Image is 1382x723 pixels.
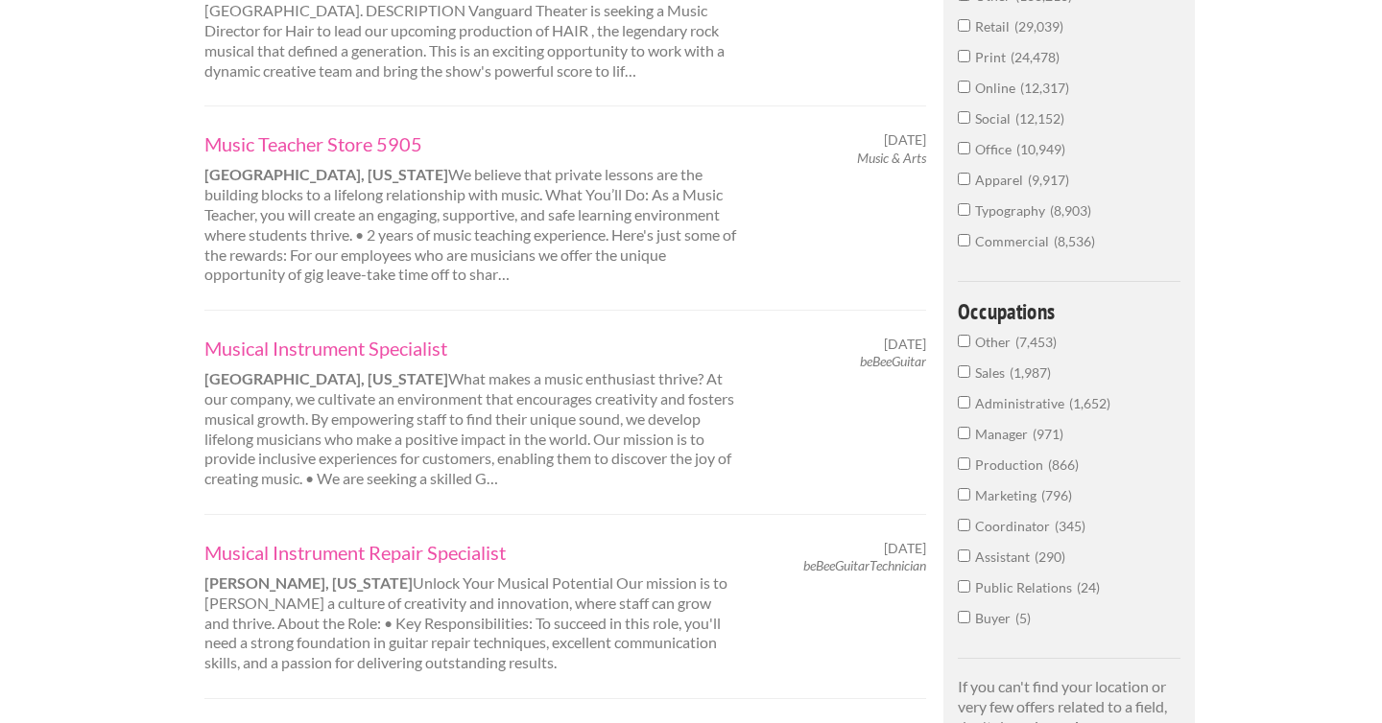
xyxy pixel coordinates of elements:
[958,580,970,593] input: Public Relations24
[958,519,970,531] input: Coordinator345
[1055,518,1085,534] span: 345
[975,49,1011,65] span: Print
[1015,610,1031,626] span: 5
[1016,141,1065,157] span: 10,949
[975,18,1014,35] span: Retail
[1020,80,1069,96] span: 12,317
[204,336,738,361] a: Musical Instrument Specialist
[958,396,970,408] input: Administrative1,652
[958,142,970,154] input: Office10,949
[975,80,1020,96] span: Online
[1015,110,1064,127] span: 12,152
[187,131,754,285] div: We believe that private lessons are the building blocks to a lifelong relationship with music. Wh...
[1011,49,1060,65] span: 24,478
[958,427,970,439] input: Manager971
[803,557,926,573] em: beBeeGuitarTechnician
[958,81,970,93] input: Online12,317
[204,131,738,156] a: Music Teacher Store 5905
[958,50,970,62] input: Print24,478
[884,540,926,557] span: [DATE]
[187,540,754,673] div: Unlock Your Musical Potential Our mission is to [PERSON_NAME] a culture of creativity and innovat...
[884,131,926,149] span: [DATE]
[857,150,926,166] em: Music & Arts
[1069,395,1110,411] span: 1,652
[958,611,970,623] input: Buyer5
[204,540,738,565] a: Musical Instrument Repair Specialist
[958,173,970,185] input: Apparel9,917
[1033,426,1063,442] span: 971
[958,234,970,246] input: Commercial8,536
[187,336,754,489] div: What makes a music enthusiast thrive? At our company, we cultivate an environment that encourages...
[975,172,1028,188] span: Apparel
[1028,172,1069,188] span: 9,917
[975,456,1048,473] span: Production
[975,141,1016,157] span: Office
[1010,364,1051,381] span: 1,987
[975,334,1015,350] span: Other
[975,487,1041,503] span: Marketing
[958,19,970,32] input: Retail29,039
[958,300,1181,322] h4: Occupations
[204,573,413,592] strong: [PERSON_NAME], [US_STATE]
[204,165,448,183] strong: [GEOGRAPHIC_DATA], [US_STATE]
[1015,334,1057,350] span: 7,453
[975,233,1054,249] span: Commercial
[958,488,970,501] input: Marketing796
[1077,579,1100,595] span: 24
[1014,18,1063,35] span: 29,039
[975,610,1015,626] span: Buyer
[975,518,1055,534] span: Coordinator
[975,426,1033,442] span: Manager
[975,548,1035,565] span: Assistant
[204,369,448,387] strong: [GEOGRAPHIC_DATA], [US_STATE]
[975,110,1015,127] span: Social
[975,579,1077,595] span: Public Relations
[1041,487,1072,503] span: 796
[958,203,970,216] input: Typography8,903
[1035,548,1065,565] span: 290
[975,395,1069,411] span: Administrative
[975,364,1010,381] span: Sales
[975,202,1050,219] span: Typography
[860,353,926,369] em: beBeeGuitar
[1054,233,1095,249] span: 8,536
[1050,202,1091,219] span: 8,903
[884,336,926,353] span: [DATE]
[1048,456,1079,473] span: 866
[958,549,970,562] input: Assistant290
[958,335,970,347] input: Other7,453
[958,111,970,124] input: Social12,152
[958,365,970,378] input: Sales1,987
[958,457,970,470] input: Production866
